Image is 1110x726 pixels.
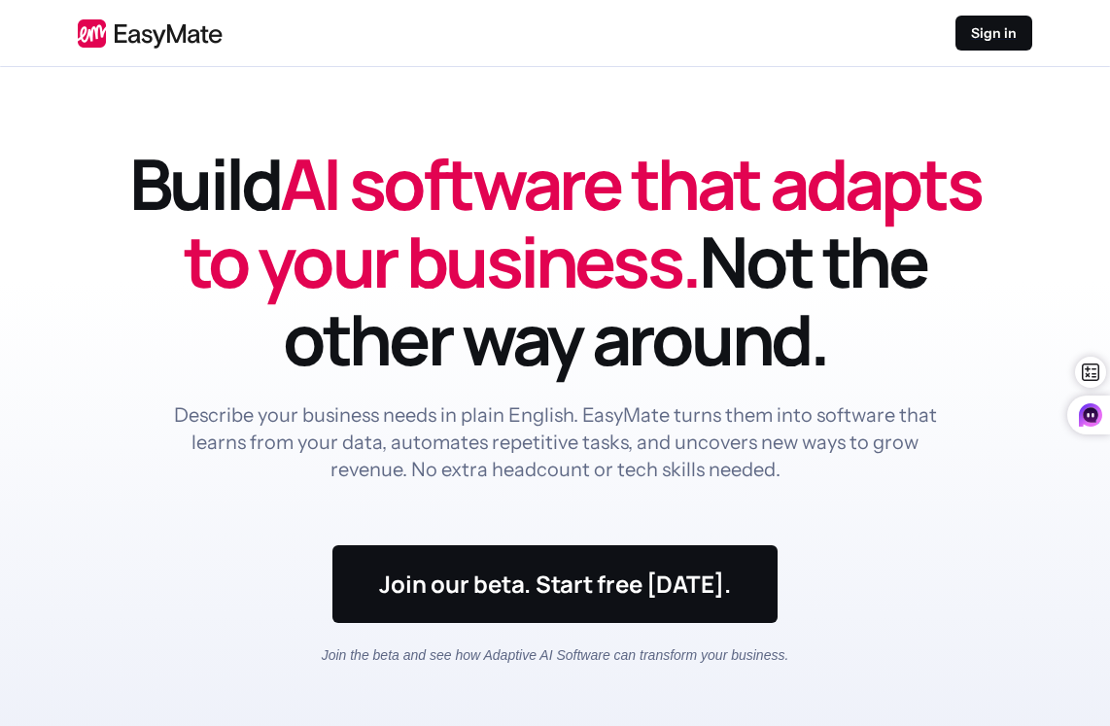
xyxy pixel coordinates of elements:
[322,647,789,663] em: Join the beta and see how Adaptive AI Software can transform your business.
[971,23,1017,43] p: Sign in
[170,401,940,483] p: Describe your business needs in plain English. EasyMate turns them into software that learns from...
[184,135,981,309] span: AI software that adapts to your business.
[955,16,1032,51] a: Sign in
[108,145,1002,378] h1: Build Not the other way around.
[78,18,223,49] img: EasyMate logo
